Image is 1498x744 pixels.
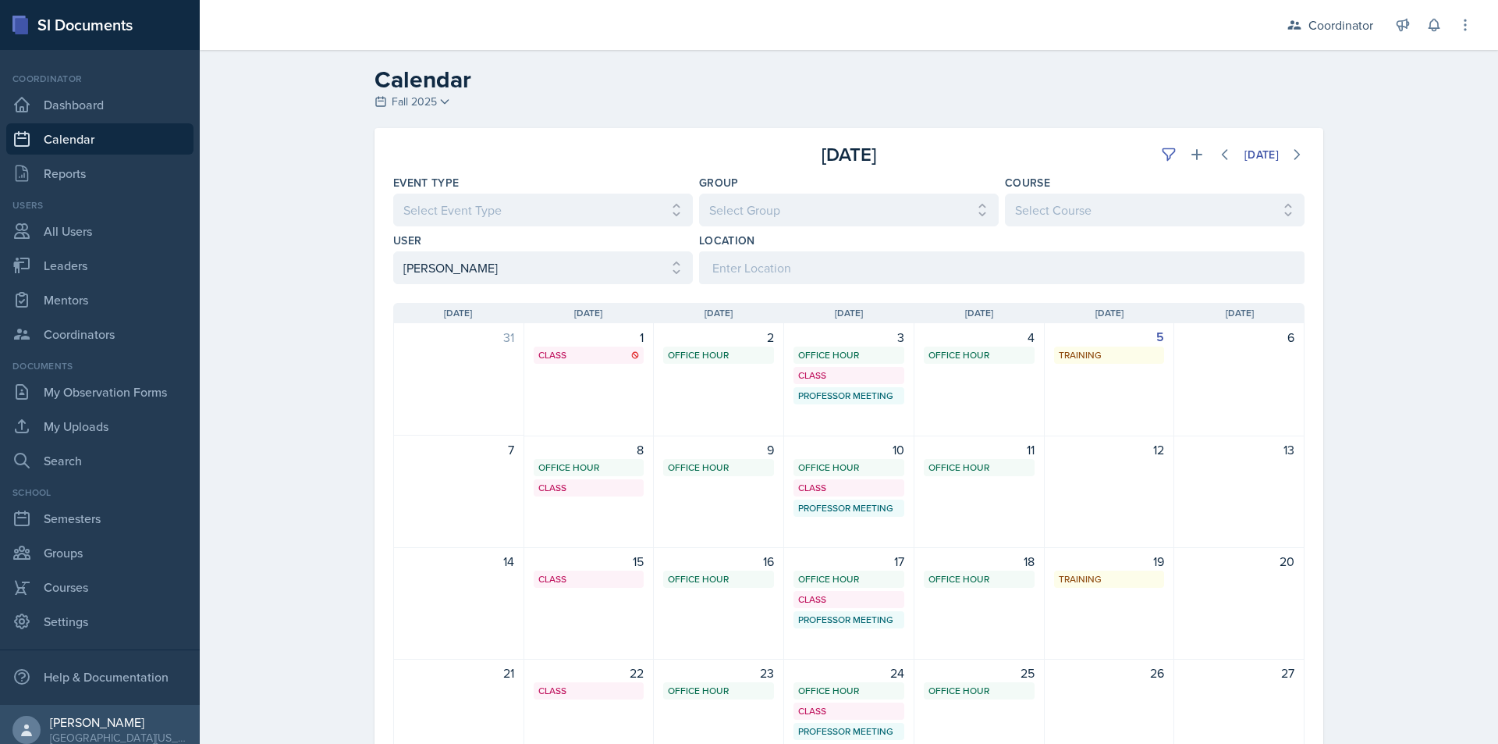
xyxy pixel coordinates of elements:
div: 17 [793,552,904,571]
label: User [393,233,421,248]
div: Class [798,368,900,383]
div: 14 [403,552,514,571]
div: 8 [534,440,644,459]
label: Location [699,233,755,248]
div: 6 [1184,328,1294,347]
a: Leaders [6,250,193,281]
div: 21 [403,664,514,682]
div: 22 [534,664,644,682]
div: 31 [403,328,514,347]
a: Dashboard [6,89,193,120]
div: 25 [924,664,1035,682]
div: 9 [663,440,774,459]
div: Training [1059,348,1160,362]
div: Office Hour [798,572,900,586]
div: 23 [663,664,774,682]
div: Office Hour [928,684,1030,698]
div: Office Hour [538,461,640,475]
a: All Users [6,215,193,247]
label: Event Type [393,175,460,190]
div: 15 [534,552,644,571]
div: Class [538,348,640,362]
div: Office Hour [668,348,769,362]
div: Office Hour [668,461,769,475]
div: Coordinator [6,72,193,86]
div: Professor Meeting [798,724,900,739]
div: Office Hour [928,348,1030,362]
div: 2 [663,328,774,347]
div: Office Hour [668,684,769,698]
div: Coordinator [1308,16,1373,34]
div: 7 [403,440,514,459]
div: 11 [924,440,1035,459]
div: Users [6,198,193,212]
a: Courses [6,571,193,603]
div: [DATE] [1244,148,1279,161]
div: Office Hour [798,684,900,698]
div: Professor Meeting [798,613,900,627]
div: Professor Meeting [798,501,900,515]
a: Mentors [6,284,193,315]
div: Class [798,704,900,718]
div: 12 [1054,440,1165,459]
button: [DATE] [1234,141,1289,168]
label: Course [1005,175,1050,190]
div: 27 [1184,664,1294,682]
div: Training [1059,572,1160,586]
div: [PERSON_NAME] [50,714,187,730]
span: [DATE] [1095,306,1123,320]
label: Group [699,175,739,190]
span: [DATE] [835,306,863,320]
span: [DATE] [705,306,733,320]
div: Office Hour [798,461,900,475]
span: [DATE] [965,306,993,320]
div: Class [538,684,640,698]
div: School [6,486,193,500]
div: 24 [793,664,904,682]
div: Office Hour [928,572,1030,586]
a: Semesters [6,503,193,534]
div: 13 [1184,440,1294,459]
div: 18 [924,552,1035,571]
div: 20 [1184,552,1294,571]
a: My Uploads [6,411,193,442]
a: Search [6,445,193,476]
div: Professor Meeting [798,389,900,403]
div: 1 [534,328,644,347]
div: Office Hour [798,348,900,362]
div: [DATE] [697,141,1000,169]
div: Office Hour [668,572,769,586]
div: 19 [1054,552,1165,571]
div: Help & Documentation [6,661,193,692]
div: Documents [6,359,193,373]
a: Calendar [6,123,193,155]
input: Enter Location [699,251,1305,284]
div: Class [538,481,640,495]
div: Office Hour [928,461,1030,475]
a: Groups [6,537,193,568]
div: 3 [793,328,904,347]
div: Class [798,481,900,495]
span: Fall 2025 [392,94,437,110]
div: Class [798,593,900,607]
a: Coordinators [6,319,193,350]
div: 10 [793,440,904,459]
a: Reports [6,158,193,189]
span: [DATE] [444,306,472,320]
div: 5 [1054,328,1165,347]
span: [DATE] [1226,306,1254,320]
div: 4 [924,328,1035,347]
div: 26 [1054,664,1165,682]
div: 16 [663,552,774,571]
a: Settings [6,606,193,637]
h2: Calendar [374,66,1323,94]
a: My Observation Forms [6,376,193,408]
span: [DATE] [574,306,602,320]
div: Class [538,572,640,586]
